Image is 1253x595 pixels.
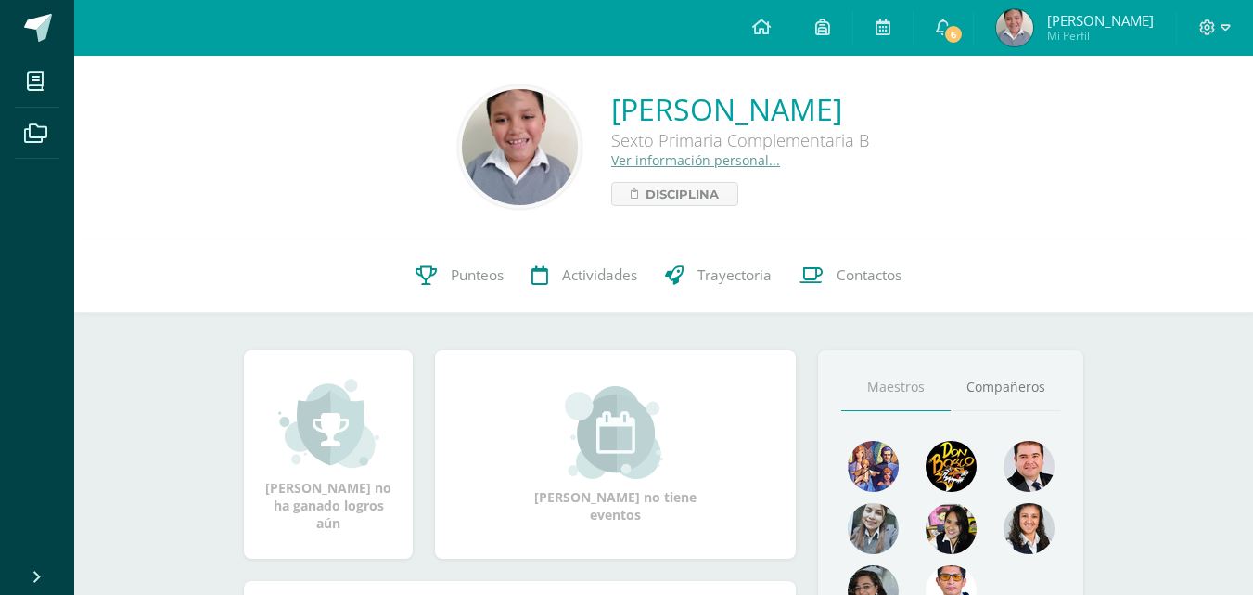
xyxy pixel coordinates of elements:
[943,24,964,45] span: 6
[278,377,379,470] img: achievement_small.png
[848,441,899,492] img: 88256b496371d55dc06d1c3f8a5004f4.png
[611,182,738,206] a: Disciplina
[1047,28,1154,44] span: Mi Perfil
[523,386,709,524] div: [PERSON_NAME] no tiene eventos
[565,386,666,479] img: event_small.png
[646,183,719,205] span: Disciplina
[611,129,869,151] div: Sexto Primaria Complementaria B
[841,364,951,411] a: Maestros
[697,265,772,285] span: Trayectoria
[611,151,780,169] a: Ver información personal...
[611,89,869,129] a: [PERSON_NAME]
[1004,441,1055,492] img: 79570d67cb4e5015f1d97fde0ec62c05.png
[562,265,637,285] span: Actividades
[848,503,899,554] img: 45bd7986b8947ad7e5894cbc9b781108.png
[1047,11,1154,30] span: [PERSON_NAME]
[786,239,915,313] a: Contactos
[926,503,977,554] img: ddcb7e3f3dd5693f9a3e043a79a89297.png
[451,265,504,285] span: Punteos
[996,9,1033,46] img: faf2193ef509455258c1fbdfb5ec9a36.png
[518,239,651,313] a: Actividades
[262,377,394,532] div: [PERSON_NAME] no ha ganado logros aún
[651,239,786,313] a: Trayectoria
[462,89,578,205] img: 63dfe61c9ff6f580bfa114208a1eba0e.png
[926,441,977,492] img: 29fc2a48271e3f3676cb2cb292ff2552.png
[951,364,1060,411] a: Compañeros
[402,239,518,313] a: Punteos
[1004,503,1055,554] img: 7e15a45bc4439684581270cc35259faa.png
[837,265,901,285] span: Contactos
